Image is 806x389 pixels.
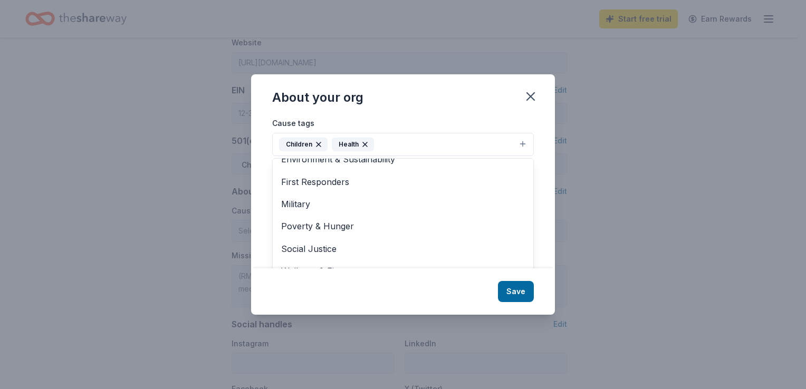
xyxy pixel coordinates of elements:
[272,158,534,285] div: ChildrenHealth
[281,175,525,189] span: First Responders
[281,152,525,166] span: Environment & Sustainability
[281,197,525,211] span: Military
[332,138,374,151] div: Health
[281,242,525,256] span: Social Justice
[272,133,534,156] button: ChildrenHealth
[281,219,525,233] span: Poverty & Hunger
[279,138,328,151] div: Children
[281,264,525,278] span: Wellness & Fitness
